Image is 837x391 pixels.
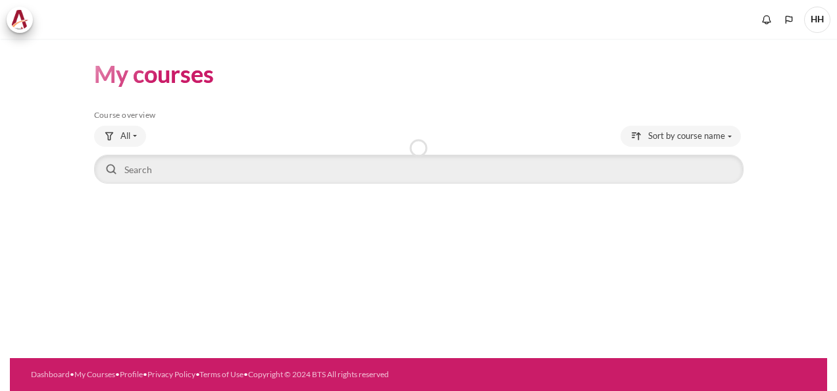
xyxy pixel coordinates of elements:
[10,39,827,206] section: Content
[804,7,830,33] a: User menu
[94,126,744,186] div: Course overview controls
[120,369,143,379] a: Profile
[621,126,741,147] button: Sorting drop-down menu
[199,369,243,379] a: Terms of Use
[248,369,389,379] a: Copyright © 2024 BTS All rights reserved
[757,10,776,30] div: Show notification window with no new notifications
[804,7,830,33] span: HH
[31,369,70,379] a: Dashboard
[120,130,130,143] span: All
[94,110,744,120] h5: Course overview
[94,126,146,147] button: Grouping drop-down menu
[31,369,457,380] div: • • • • •
[779,10,799,30] button: Languages
[74,369,115,379] a: My Courses
[648,130,725,143] span: Sort by course name
[94,59,214,90] h1: My courses
[147,369,195,379] a: Privacy Policy
[94,155,744,184] input: Search
[7,7,39,33] a: Architeck Architeck
[11,10,29,30] img: Architeck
